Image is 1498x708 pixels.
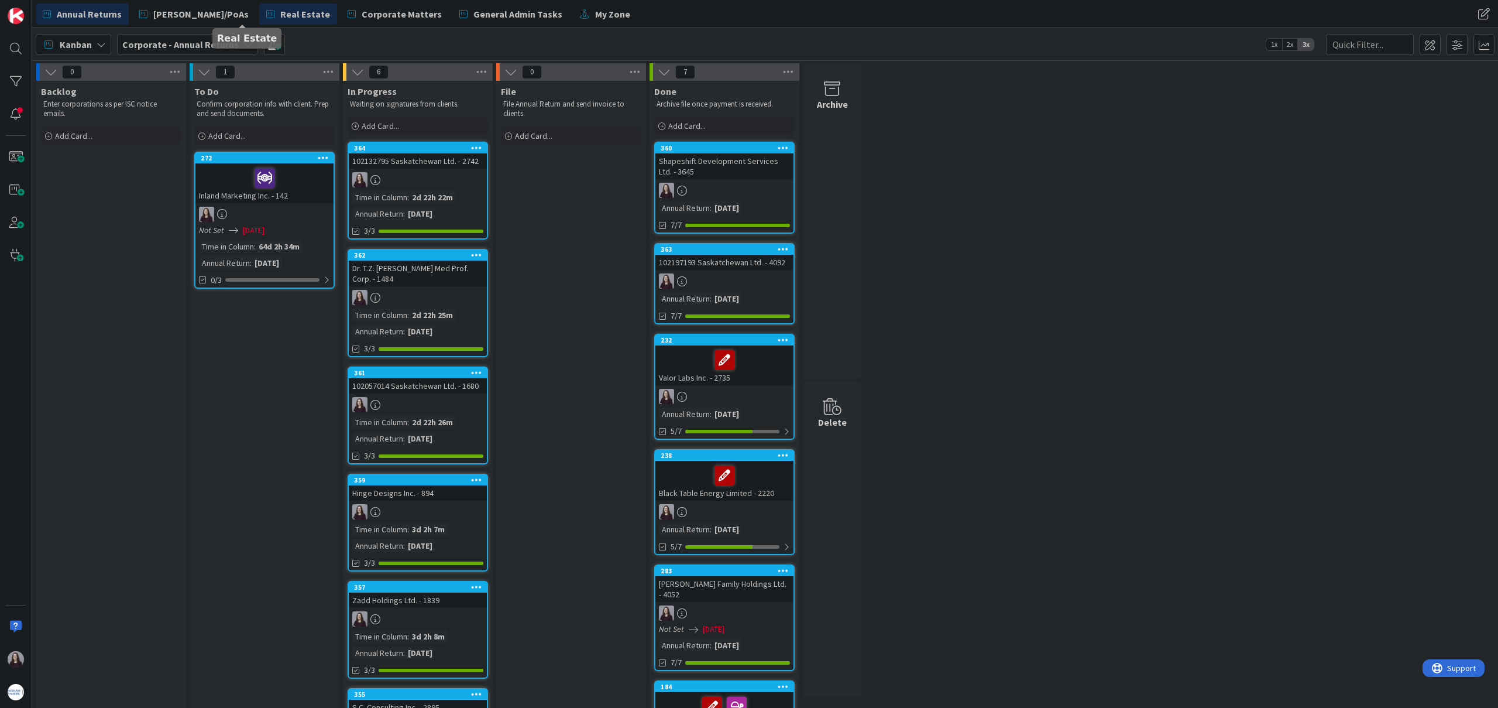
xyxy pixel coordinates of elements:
div: 363 [661,245,793,254]
div: Time in Column [352,309,407,321]
span: : [710,408,712,420]
div: 2d 22h 25m [409,309,456,321]
div: 361 [349,368,487,378]
div: 3d 2h 8m [409,630,448,643]
div: Annual Return [199,256,250,269]
span: Support [25,2,53,16]
span: : [407,309,409,321]
img: avatar [8,684,24,700]
b: Corporate - Annual Returns [122,39,239,50]
div: 232 [661,336,793,344]
div: [DATE] [712,201,742,214]
div: BC [349,397,487,412]
span: [DATE] [703,623,724,635]
span: Add Card... [208,131,246,141]
div: [DATE] [405,432,435,445]
div: 363102197193 Saskatchewan Ltd. - 4092 [655,244,793,270]
a: 238Black Table Energy Limited - 2220BCAnnual Return:[DATE]5/7 [654,449,795,555]
div: Annual Return [352,207,403,220]
div: 272 [195,153,334,163]
div: 2d 22h 26m [409,416,456,429]
img: BC [659,504,674,519]
a: 361102057014 Saskatchewan Ltd. - 1680BCTime in Column:2d 22h 26mAnnual Return:[DATE]3/3 [348,367,488,464]
div: [DATE] [712,408,742,420]
span: 3/3 [364,225,375,237]
p: Enter corporations as per ISC notice emails. [43,100,179,119]
div: 232Valor Labs Inc. - 2735 [655,335,793,385]
span: Annual Returns [57,7,122,21]
span: : [407,630,409,643]
img: BC [659,606,674,621]
span: Add Card... [55,131,92,141]
div: 355 [349,689,487,700]
a: My Zone [573,4,637,25]
div: 283 [661,567,793,575]
div: 360 [655,143,793,153]
i: Not Set [199,225,224,235]
span: : [407,191,409,204]
div: Annual Return [659,201,710,214]
div: Time in Column [352,191,407,204]
i: Not Set [659,624,684,634]
img: BC [352,290,367,305]
div: Time in Column [199,240,254,253]
div: [DATE] [252,256,282,269]
div: 238Black Table Energy Limited - 2220 [655,450,793,501]
img: BC [352,504,367,519]
div: Annual Return [352,432,403,445]
div: 272Inland Marketing Inc. - 142 [195,153,334,203]
a: 362Dr. T.Z. [PERSON_NAME] Med Prof. Corp. - 1484BCTime in Column:2d 22h 25mAnnual Return:[DATE]3/3 [348,249,488,357]
div: BC [655,389,793,404]
div: Annual Return [659,523,710,536]
span: 7 [675,65,695,79]
a: Real Estate [259,4,337,25]
span: : [403,207,405,220]
a: Corporate Matters [341,4,449,25]
span: 3/3 [364,557,375,569]
img: BC [352,172,367,187]
h5: Real Estate [217,33,277,44]
img: BC [352,611,367,627]
a: 272Inland Marketing Inc. - 142BCNot Set[DATE]Time in Column:64d 2h 34mAnnual Return:[DATE]0/3 [194,152,335,289]
div: Inland Marketing Inc. - 142 [195,163,334,203]
span: 2x [1282,39,1298,50]
div: BC [655,183,793,198]
span: Real Estate [280,7,330,21]
span: 7/7 [671,310,682,322]
img: BC [352,397,367,412]
a: 359Hinge Designs Inc. - 894BCTime in Column:3d 2h 7mAnnual Return:[DATE]3/3 [348,474,488,572]
div: 184 [655,682,793,692]
input: Quick Filter... [1326,34,1414,55]
span: Add Card... [668,121,706,131]
div: [DATE] [712,639,742,652]
div: Annual Return [352,647,403,659]
span: : [254,240,256,253]
div: 360 [661,144,793,152]
div: 362Dr. T.Z. [PERSON_NAME] Med Prof. Corp. - 1484 [349,250,487,286]
span: : [710,523,712,536]
div: Annual Return [659,408,710,420]
img: BC [8,651,24,668]
div: Time in Column [352,630,407,643]
div: [DATE] [712,523,742,536]
div: 364 [354,144,487,152]
div: 361102057014 Saskatchewan Ltd. - 1680 [349,368,487,394]
div: BC [349,172,487,187]
span: : [710,292,712,305]
div: Annual Return [352,325,403,338]
p: Archive file once payment is received. [657,100,792,109]
span: : [407,523,409,536]
p: Confirm corporation info with client. Prep and send documents. [197,100,332,119]
span: 5/7 [671,541,682,553]
a: 357Zadd Holdings Ltd. - 1839BCTime in Column:3d 2h 8mAnnual Return:[DATE]3/3 [348,581,488,679]
a: 232Valor Labs Inc. - 2735BCAnnual Return:[DATE]5/7 [654,334,795,440]
span: 6 [369,65,389,79]
div: 364102132795 Saskatchewan Ltd. - 2742 [349,143,487,169]
p: Waiting on signatures from clients. [350,100,486,109]
a: 364102132795 Saskatchewan Ltd. - 2742BCTime in Column:2d 22h 22mAnnual Return:[DATE]3/3 [348,142,488,240]
span: : [710,201,712,214]
div: Shapeshift Development Services Ltd. - 3645 [655,153,793,179]
div: BC [349,504,487,519]
div: 364 [349,143,487,153]
div: 363 [655,244,793,255]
